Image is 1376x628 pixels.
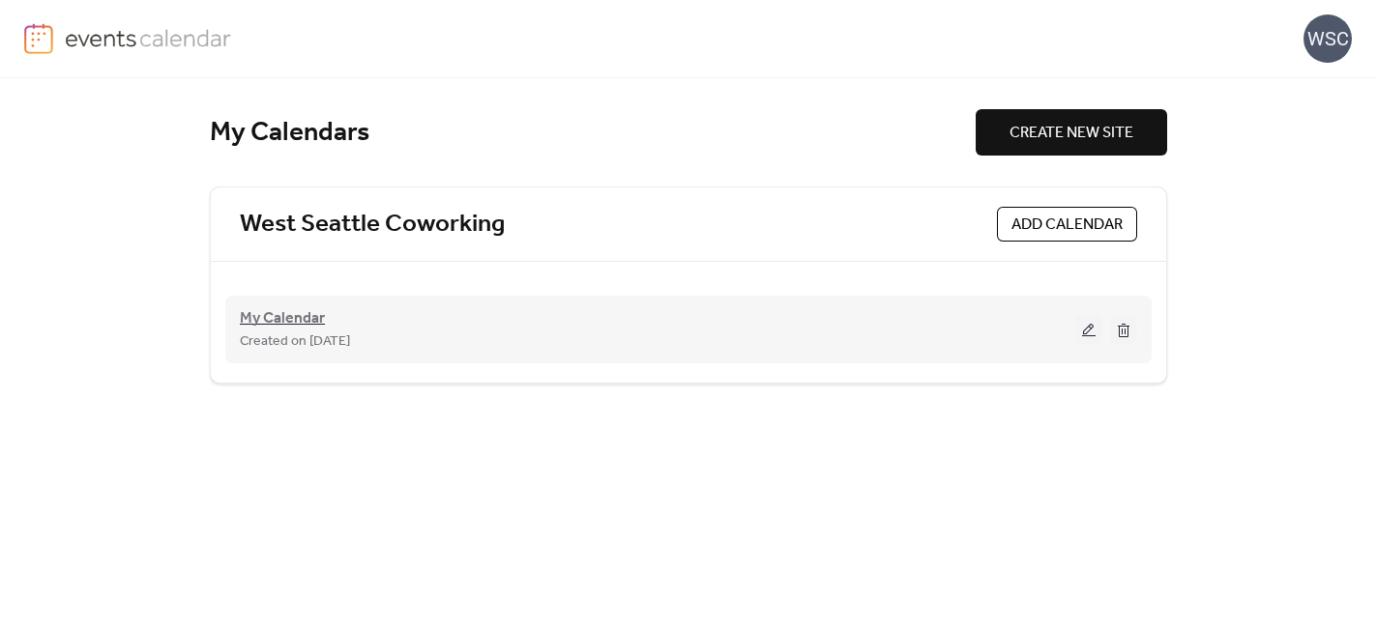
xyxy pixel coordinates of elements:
img: logo [24,23,53,54]
button: ADD CALENDAR [997,207,1137,242]
img: logo-type [65,23,232,52]
span: Created on [DATE] [240,330,350,354]
a: My Calendar [240,313,325,325]
span: ADD CALENDAR [1011,214,1123,237]
span: My Calendar [240,307,325,330]
div: WSC [1303,14,1352,63]
div: My Calendars [210,116,976,150]
button: CREATE NEW SITE [976,109,1167,156]
span: CREATE NEW SITE [1010,122,1133,145]
a: West Seattle Coworking [240,209,505,241]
